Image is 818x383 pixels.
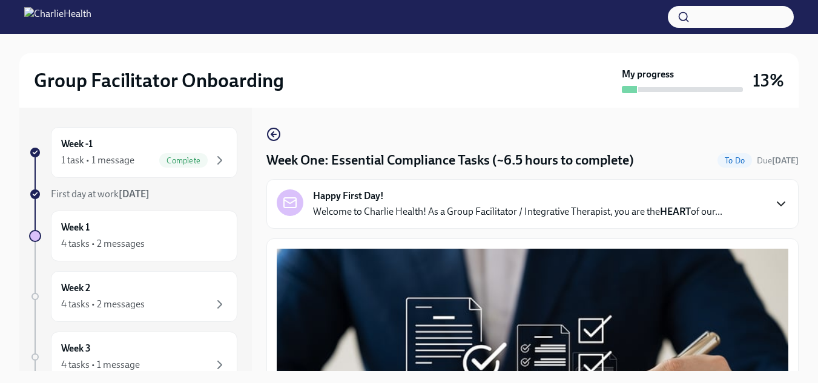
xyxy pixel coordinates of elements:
strong: [DATE] [119,188,150,200]
a: First day at work[DATE] [29,188,237,201]
h6: Week 3 [61,342,91,355]
strong: Happy First Day! [313,189,384,203]
a: Week 34 tasks • 1 message [29,332,237,382]
h6: Week -1 [61,137,93,151]
a: Week 24 tasks • 2 messages [29,271,237,322]
span: Complete [159,156,208,165]
h2: Group Facilitator Onboarding [34,68,284,93]
span: First day at work [51,188,150,200]
span: Due [757,155,799,166]
strong: [DATE] [772,155,799,166]
h3: 13% [753,70,784,91]
a: Week -11 task • 1 messageComplete [29,127,237,178]
h4: Week One: Essential Compliance Tasks (~6.5 hours to complete) [266,151,634,169]
img: CharlieHealth [24,7,91,27]
span: To Do [717,156,752,165]
a: Week 14 tasks • 2 messages [29,211,237,261]
p: Welcome to Charlie Health! As a Group Facilitator / Integrative Therapist, you are the of our... [313,205,722,218]
h6: Week 2 [61,281,90,295]
h6: Week 1 [61,221,90,234]
div: 4 tasks • 1 message [61,358,140,372]
div: 1 task • 1 message [61,154,134,167]
div: 4 tasks • 2 messages [61,298,145,311]
strong: My progress [622,68,674,81]
strong: HEART [660,206,691,217]
div: 4 tasks • 2 messages [61,237,145,250]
